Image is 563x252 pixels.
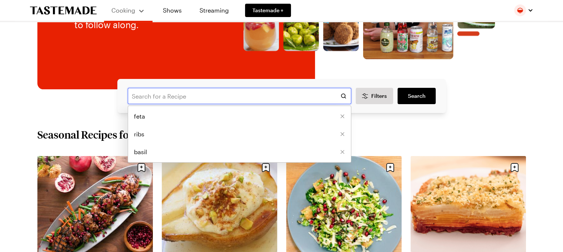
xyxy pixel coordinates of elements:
button: Remove [object Object] [340,149,345,155]
span: ribs [134,130,144,139]
span: Tastemade + [252,7,284,14]
button: Cooking [111,3,145,18]
button: Remove [object Object] [340,132,345,137]
button: Save recipe [259,160,273,175]
button: Save recipe [383,160,397,175]
span: Cooking [111,7,135,14]
button: Remove [object Object] [340,114,345,119]
span: basil [134,147,147,156]
span: feta [134,112,145,121]
a: filters [398,88,435,104]
button: Desktop filters [356,88,393,104]
button: Save recipe [134,160,148,175]
span: Filters [371,92,386,100]
input: Search for a Recipe [128,88,351,104]
a: Tastemade + [245,4,291,17]
h2: Seasonal Recipes for September [37,128,186,141]
span: Search [408,92,425,100]
img: Profile picture [514,4,526,16]
button: Profile picture [514,4,533,16]
button: Save recipe [507,160,522,175]
a: To Tastemade Home Page [30,6,97,15]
